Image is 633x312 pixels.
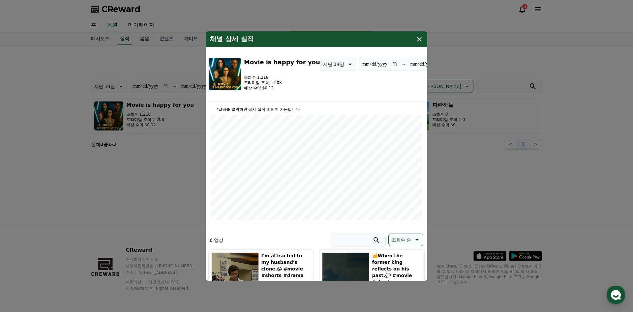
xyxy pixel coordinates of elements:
h4: 채널 상세 실적 [210,35,254,43]
p: 예상 수익 $0.12 [244,85,320,91]
p: 6 영상 [210,237,223,243]
p: ~ [402,60,406,68]
p: 조회수 1,218 [244,75,320,80]
span: 홈 [21,219,25,224]
h5: 👑When the former king reflects on his past.💭 #movie #shorts [372,252,422,285]
span: 대화 [60,219,68,224]
a: 설정 [85,209,127,225]
p: *날짜를 클릭하면 상세 실적 확인이 가능합니다 [211,107,422,112]
p: 지난 14일 [323,60,344,69]
a: 대화 [44,209,85,225]
p: 조회수 순 [391,235,411,244]
div: modal [206,31,427,281]
h3: Movie is happy for you [244,58,320,67]
span: 설정 [102,219,110,224]
h5: I'm attracted to my husband's clone.😱 #movie #shorts #drama [261,252,311,279]
img: Movie is happy for you [208,58,241,91]
button: 지난 14일 [320,58,356,71]
p: 프리미엄 조회수 208 [244,80,320,85]
a: 홈 [2,209,44,225]
button: 조회수 순 [388,234,423,246]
